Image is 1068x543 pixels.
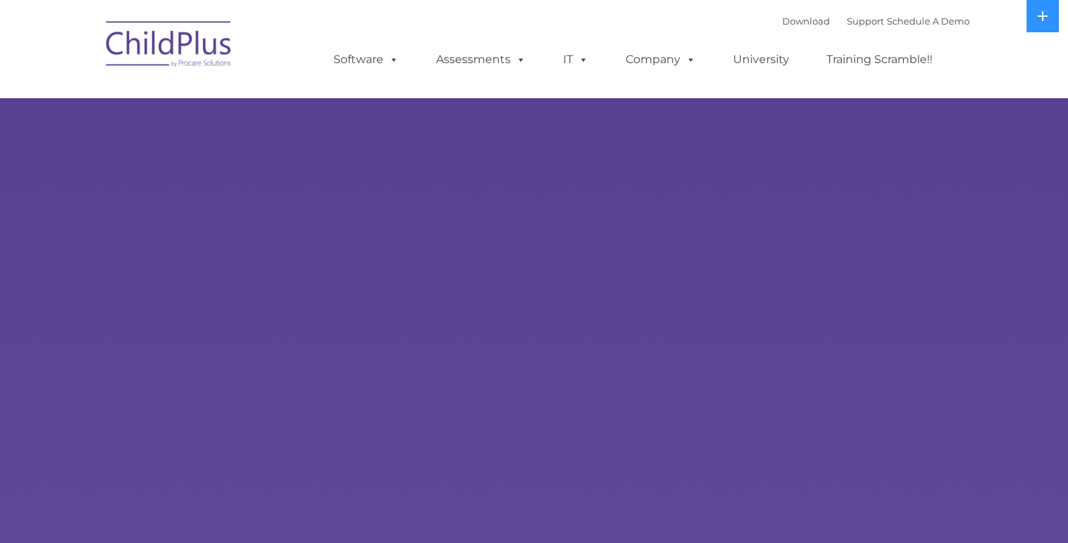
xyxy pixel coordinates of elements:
[612,46,710,74] a: Company
[782,15,830,27] a: Download
[782,15,970,27] font: |
[549,46,602,74] a: IT
[719,46,803,74] a: University
[847,15,884,27] a: Support
[422,46,540,74] a: Assessments
[319,46,413,74] a: Software
[887,15,970,27] a: Schedule A Demo
[99,11,239,81] img: ChildPlus by Procare Solutions
[812,46,947,74] a: Training Scramble!!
